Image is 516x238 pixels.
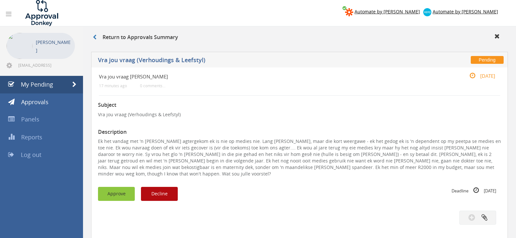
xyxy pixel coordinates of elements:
p: [PERSON_NAME] [36,38,72,54]
h4: Vra jou vraag [PERSON_NAME] [99,74,433,79]
span: [EMAIL_ADDRESS][DOMAIN_NAME] [18,63,74,68]
span: Automate by [PERSON_NAME] [433,8,498,15]
span: Approvals [21,98,49,106]
span: Pending [471,56,504,64]
button: Approve [98,187,135,201]
span: Automate by [PERSON_NAME] [355,8,420,15]
h3: Subject [98,102,501,108]
button: Decline [141,187,178,201]
h5: Vra jou vraag (Verhoudings & Leefstyl) [98,57,381,65]
p: Vra jou vraag (Verhoudings & Leefstyl) [98,111,501,118]
h3: Description [98,129,501,135]
small: Deadline [DATE] [452,187,496,194]
img: xero-logo.png [423,8,431,16]
p: Ek het vandag met 'n [PERSON_NAME] agtergekom ek is nie op medies nie. Lang [PERSON_NAME], maar d... [98,138,501,177]
span: Reports [21,133,42,141]
span: Log out [21,151,41,159]
span: My Pending [21,80,53,88]
span: Panels [21,115,39,123]
small: 0 comments... [140,83,165,88]
small: [DATE] [463,72,495,79]
h3: Return to Approvals Summary [93,35,178,40]
small: 17 minutes ago [99,83,127,88]
img: zapier-logomark.png [345,8,353,16]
